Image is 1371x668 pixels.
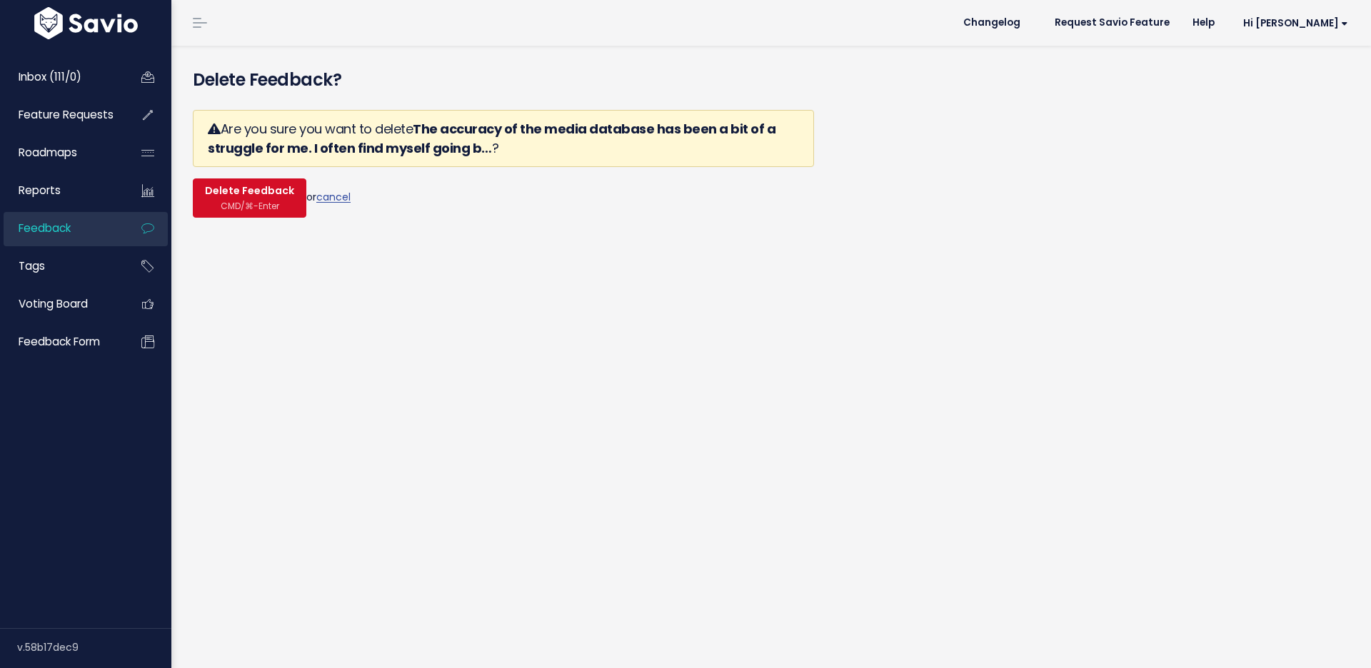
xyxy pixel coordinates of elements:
a: Request Savio Feature [1043,12,1181,34]
span: Changelog [963,18,1020,28]
div: v.58b17dec9 [17,629,171,666]
a: Hi [PERSON_NAME] [1226,12,1360,34]
button: Delete Feedback CMD/⌘-Enter [193,178,306,218]
a: Inbox (111/0) [4,61,119,93]
a: Feedback form [4,325,119,358]
span: Feedback [19,221,71,236]
a: Tags [4,250,119,283]
span: Reports [19,183,61,198]
a: Reports [4,174,119,207]
a: Help [1181,12,1226,34]
span: Voting Board [19,296,88,311]
span: Hi [PERSON_NAME] [1243,18,1348,29]
a: Roadmaps [4,136,119,169]
span: Feature Requests [19,107,114,122]
img: logo-white.9d6f32f41409.svg [31,7,141,39]
span: Tags [19,258,45,273]
h4: Delete Feedback? [193,67,1350,93]
a: Voting Board [4,288,119,320]
span: Delete Feedback [205,185,294,198]
span: Feedback form [19,334,100,349]
a: Feedback [4,212,119,245]
span: Roadmaps [19,145,77,160]
span: CMD/⌘-Enter [221,201,279,211]
form: or [193,110,814,218]
span: Inbox (111/0) [19,69,81,84]
h3: Are you sure you want to delete ? [208,119,799,158]
a: Feature Requests [4,98,119,131]
a: cancel [316,190,351,204]
strong: The accuracy of the media database has been a bit of a struggle for me. I often find myself going b… [208,120,775,157]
